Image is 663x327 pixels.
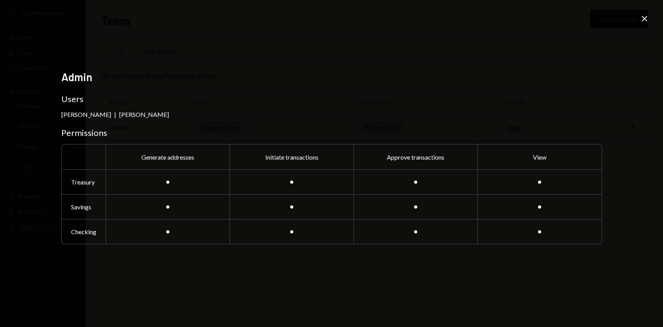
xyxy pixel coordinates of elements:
div: View [477,144,601,169]
div: [PERSON_NAME] [119,111,169,118]
div: Treasury [62,169,106,194]
div: [PERSON_NAME] [61,111,111,118]
div: | [114,111,116,118]
div: Generate addresses [106,144,230,169]
div: Checking [62,219,106,244]
h3: Users [61,94,602,104]
h2: Admin [61,70,602,85]
div: Savings [62,194,106,219]
h3: Permissions [61,127,602,138]
div: Initiate transactions [230,144,353,169]
div: Approve transactions [353,144,477,169]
